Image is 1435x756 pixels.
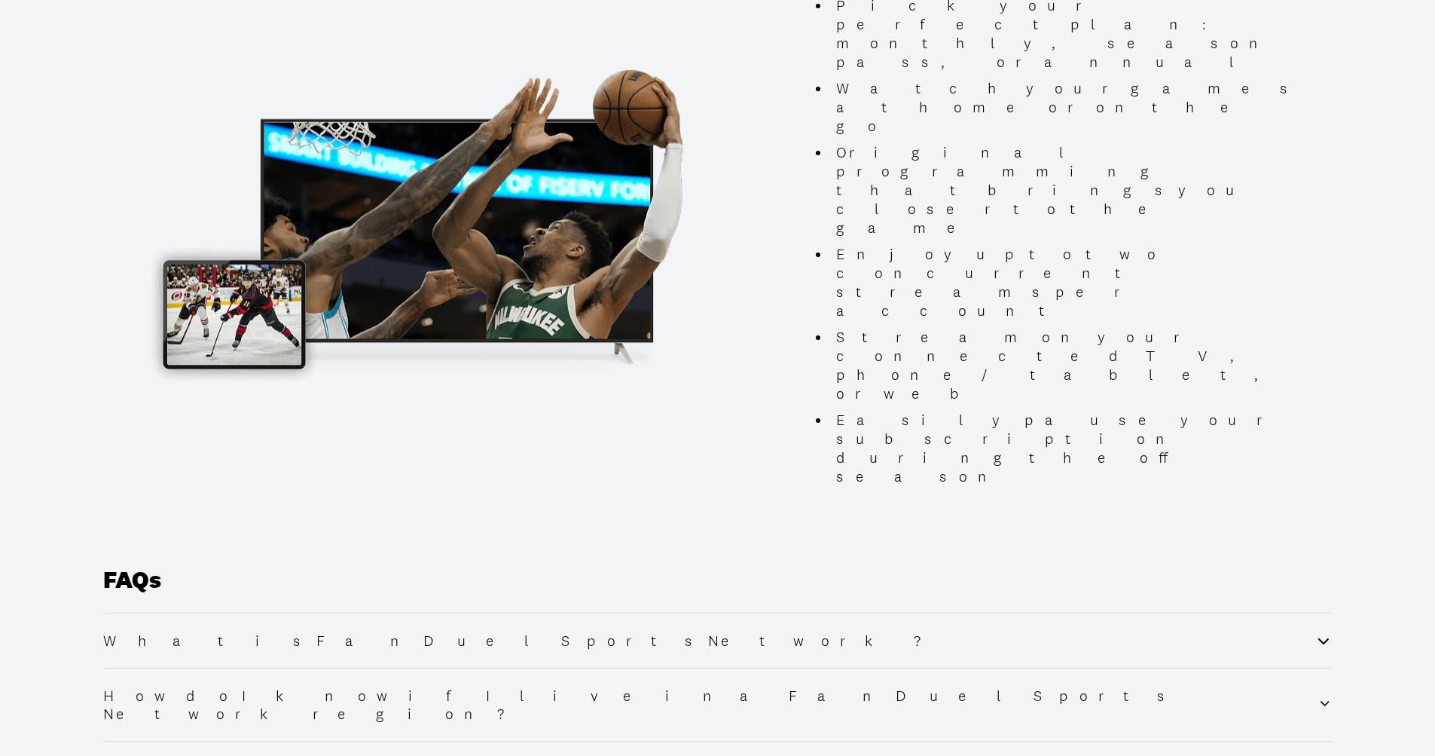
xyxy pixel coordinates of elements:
[103,566,1333,613] h1: FAQs
[830,328,1300,403] li: Stream on your connected TV, phone/tablet, or web
[830,79,1300,136] li: Watch your games at home or on the go
[103,632,948,650] h2: What is FanDuel Sports Network?
[830,411,1300,486] li: Easily pause your subscription during the off season
[830,143,1300,237] li: Original programming that brings you closer to the game
[103,687,1318,723] h2: How do I know if I live in a FanDuel Sports Network region?
[135,53,740,393] img: Promotional Image
[830,245,1300,320] li: Enjoy up to two concurrent streams per account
